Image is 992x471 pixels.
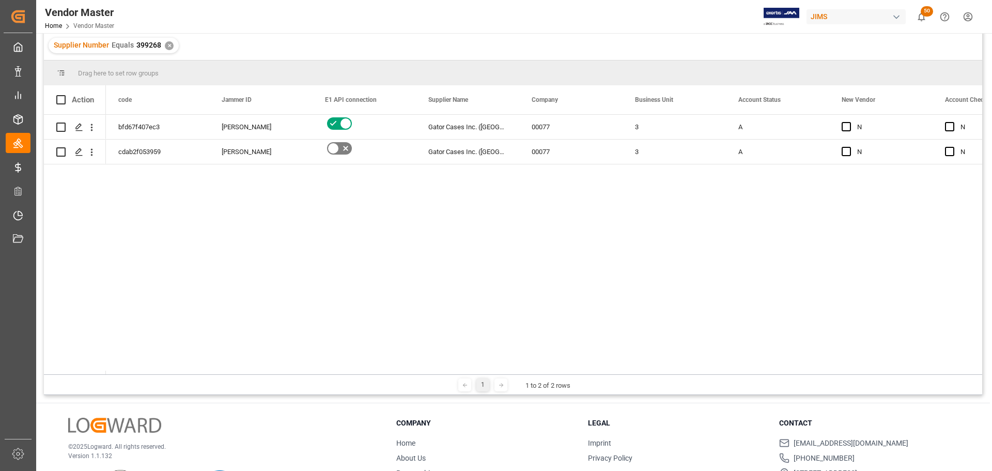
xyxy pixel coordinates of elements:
span: New Vendor [842,96,875,103]
span: Jammer ID [222,96,252,103]
div: 1 to 2 of 2 rows [525,381,570,391]
img: Logward Logo [68,418,161,433]
button: JIMS [807,7,910,26]
button: show 50 new notifications [910,5,933,28]
a: About Us [396,454,426,462]
div: bfd67f407ec3 [106,115,209,139]
a: Privacy Policy [588,454,632,462]
a: Home [396,439,415,447]
h3: Contact [779,418,958,429]
span: Equals [112,41,134,49]
span: Drag here to set row groups [78,69,159,77]
div: ✕ [165,41,174,50]
img: Exertis%20JAM%20-%20Email%20Logo.jpg_1722504956.jpg [764,8,799,26]
span: Account Status [738,96,781,103]
div: 00077 [519,140,623,164]
p: Version 1.1.132 [68,451,370,461]
a: Imprint [588,439,611,447]
h3: Company [396,418,575,429]
span: Business Unit [635,96,673,103]
span: Supplier Name [428,96,468,103]
h3: Legal [588,418,767,429]
button: Help Center [933,5,956,28]
div: Gator Cases Inc. ([GEOGRAPHIC_DATA]) [416,115,519,139]
div: Action [72,95,94,104]
div: [PERSON_NAME] [222,115,300,139]
span: Company [532,96,558,103]
div: Press SPACE to select this row. [44,140,106,164]
div: Gator Cases Inc. ([GEOGRAPHIC_DATA]) [416,140,519,164]
div: JIMS [807,9,906,24]
div: [PERSON_NAME] [222,140,300,164]
div: cdab2f053959 [106,140,209,164]
span: 50 [921,6,933,17]
span: code [118,96,132,103]
span: [PHONE_NUMBER] [794,453,855,464]
span: [EMAIL_ADDRESS][DOMAIN_NAME] [794,438,908,449]
span: E1 API connection [325,96,377,103]
div: N [857,140,920,164]
div: A [738,140,817,164]
div: 00077 [519,115,623,139]
p: © 2025 Logward. All rights reserved. [68,442,370,451]
div: Vendor Master [45,5,114,20]
a: Home [45,22,62,29]
div: 1 [476,378,489,391]
div: A [738,115,817,139]
span: Supplier Number [54,41,109,49]
div: Press SPACE to select this row. [44,115,106,140]
span: 399268 [136,41,161,49]
div: N [857,115,920,139]
div: 3 [623,115,726,139]
div: 3 [623,140,726,164]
